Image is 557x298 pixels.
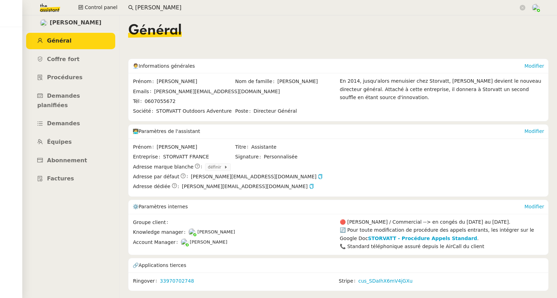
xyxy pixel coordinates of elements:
a: Général [26,33,115,49]
span: Ringover [133,277,160,285]
span: STORVATT FRANCE [163,153,234,161]
a: Modifier [524,63,544,69]
div: ⚙️ [133,200,524,214]
a: Modifier [524,204,544,209]
span: STORVATT Outdoors Adventure [156,107,234,115]
div: 🔗 [133,258,544,272]
span: Général [47,37,71,44]
span: Titre [235,143,251,151]
span: Tél [133,97,144,105]
span: Control panel [85,3,117,12]
span: Général [128,24,182,38]
span: Adresse marque blanche [133,163,194,171]
span: Groupe client [133,218,171,226]
a: Coffre fort [26,51,115,68]
span: Factures [47,175,74,182]
input: Rechercher [135,3,518,13]
span: Account Manager [133,238,181,246]
span: [PERSON_NAME][EMAIL_ADDRESS][DOMAIN_NAME] [154,89,280,94]
span: Stripe [339,277,358,285]
span: Coffre fort [47,56,80,62]
span: 0607055672 [144,98,175,104]
span: Paramètres internes [139,204,188,209]
span: Personnalisée [264,153,298,161]
div: 🧑‍💼 [133,59,524,73]
span: Prénom [133,77,157,85]
img: users%2FNTfmycKsCFdqp6LX6USf2FmuPJo2%2Favatar%2Fprofile-pic%20(1).png [532,4,540,12]
a: Abonnement [26,152,115,169]
a: Procédures [26,69,115,86]
img: users%2FyQfMwtYgTqhRP2YHWHmG2s2LYaD3%2Favatar%2Fprofile-pic.png [188,228,196,236]
span: Demandes planifiées [37,92,80,109]
span: Signature [235,153,264,161]
img: users%2FNTfmycKsCFdqp6LX6USf2FmuPJo2%2Favatar%2Fprofile-pic%20(1).png [181,238,188,246]
span: [PERSON_NAME][EMAIL_ADDRESS][DOMAIN_NAME] [182,182,314,191]
span: Abonnement [47,157,87,164]
div: 📞 Standard téléphonique assuré depuis le AirCall du client [340,243,544,251]
span: Adresse par défaut [133,173,179,181]
span: Adresse dédiée [133,182,170,191]
a: STORVATT - Procédure Appels Standard [368,236,477,241]
span: Emails [133,88,154,96]
a: cus_SDaIhX6mV4jGXu [358,277,413,285]
span: Entreprise [133,153,163,161]
a: Demandes planifiées [26,88,115,113]
button: Control panel [74,3,121,13]
div: En 2014, jusqu'alors menuisier chez Storvatt, [PERSON_NAME] devient le nouveau directeur général.... [340,77,544,117]
span: Demandes [47,120,80,127]
span: [PERSON_NAME] [50,18,102,28]
span: [PERSON_NAME] [157,143,234,151]
span: définir [208,164,224,171]
span: Poste [235,107,254,115]
div: 🧑‍💻 [133,125,524,139]
span: [PERSON_NAME] [190,239,227,245]
a: 33970702748 [160,277,194,285]
span: Knowledge manager [133,228,188,236]
span: Applications tierces [139,262,186,268]
a: Équipes [26,134,115,150]
span: Informations générales [139,63,195,69]
span: Paramètres de l'assistant [139,128,200,134]
span: Équipes [47,139,72,145]
a: Demandes [26,116,115,132]
a: Modifier [524,128,544,134]
span: [PERSON_NAME] [277,77,337,85]
span: Nom de famille [235,77,277,85]
span: Procédures [47,74,83,81]
span: Société [133,107,156,115]
span: [PERSON_NAME][EMAIL_ADDRESS][DOMAIN_NAME] [191,173,323,181]
span: [PERSON_NAME] [197,229,235,234]
div: 🔄 Pour toute modification de procédure des appels entrants, les intégrer sur le Google Doc . [340,226,544,243]
span: Prénom [133,143,157,151]
span: Assistante [251,143,337,151]
img: users%2FRcIDm4Xn1TPHYwgLThSv8RQYtaM2%2Favatar%2F95761f7a-40c3-4bb5-878d-fe785e6f95b2 [40,19,48,27]
span: Directeur Général [253,107,337,115]
div: 🔴 [PERSON_NAME] / Commercial --> en congés du [DATE] au [DATE]. [340,218,544,226]
span: [PERSON_NAME] [157,77,234,85]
